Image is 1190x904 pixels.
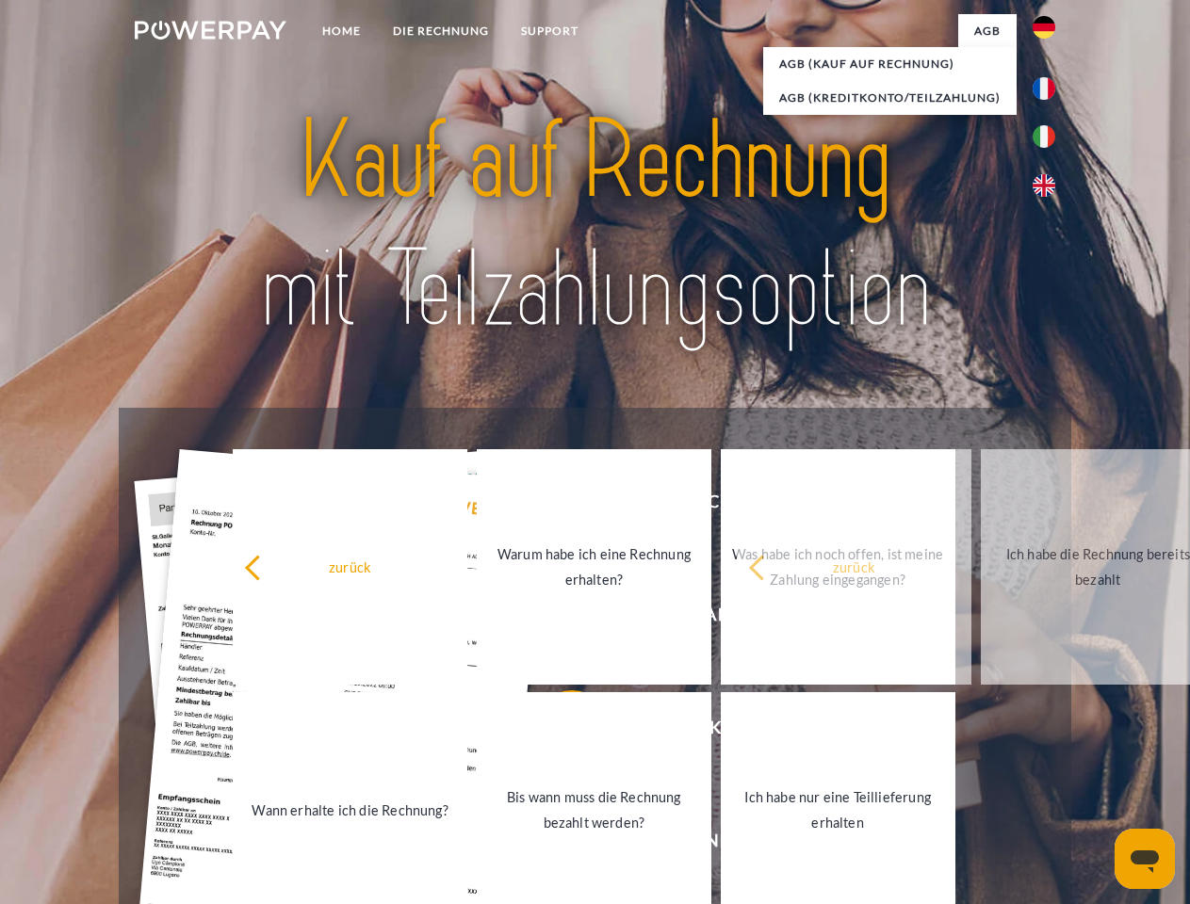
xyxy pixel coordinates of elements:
[488,541,700,592] div: Warum habe ich eine Rechnung erhalten?
[748,554,960,579] div: zurück
[306,14,377,48] a: Home
[1033,16,1055,39] img: de
[1033,174,1055,197] img: en
[488,784,700,835] div: Bis wann muss die Rechnung bezahlt werden?
[1033,77,1055,100] img: fr
[135,21,286,40] img: logo-powerpay-white.svg
[763,47,1017,81] a: AGB (Kauf auf Rechnung)
[180,90,1010,361] img: title-powerpay_de.svg
[377,14,505,48] a: DIE RECHNUNG
[958,14,1017,48] a: agb
[505,14,595,48] a: SUPPORT
[732,784,944,835] div: Ich habe nur eine Teillieferung erhalten
[244,554,456,579] div: zurück
[1115,829,1175,889] iframe: Schaltfläche zum Öffnen des Messaging-Fensters
[244,797,456,822] div: Wann erhalte ich die Rechnung?
[763,81,1017,115] a: AGB (Kreditkonto/Teilzahlung)
[1033,125,1055,148] img: it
